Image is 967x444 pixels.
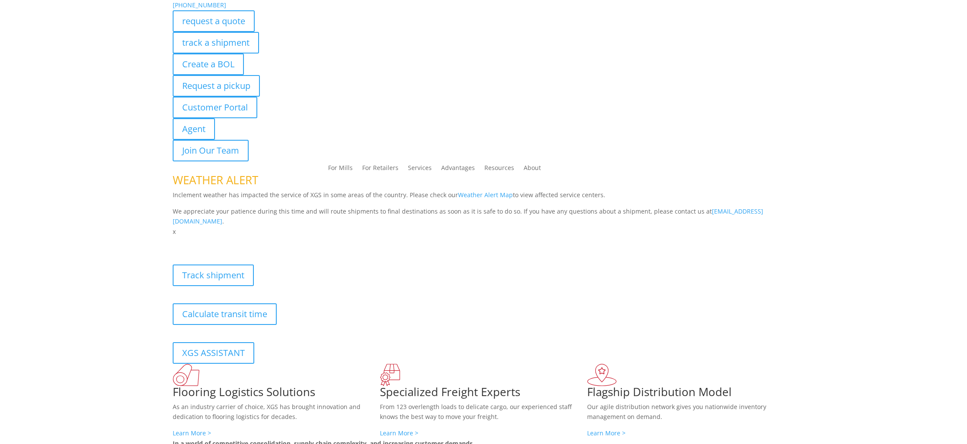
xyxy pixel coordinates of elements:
a: Resources [484,165,514,174]
a: Advantages [441,165,475,174]
a: Create a BOL [173,54,244,75]
a: Learn More > [380,429,418,437]
a: [PHONE_NUMBER] [173,1,226,9]
a: Services [408,165,432,174]
span: As an industry carrier of choice, XGS has brought innovation and dedication to flooring logistics... [173,403,360,421]
img: xgs-icon-focused-on-flooring-red [380,364,400,386]
a: request a quote [173,10,255,32]
p: From 123 overlength loads to delicate cargo, our experienced staff knows the best way to move you... [380,402,587,428]
a: Learn More > [587,429,626,437]
a: Join Our Team [173,140,249,161]
a: Agent [173,118,215,140]
a: XGS ASSISTANT [173,342,254,364]
p: x [173,227,794,237]
a: Track shipment [173,265,254,286]
span: WEATHER ALERT [173,172,258,188]
h1: Specialized Freight Experts [380,386,587,402]
a: Calculate transit time [173,303,277,325]
p: Inclement weather has impacted the service of XGS in some areas of the country. Please check our ... [173,190,794,206]
a: For Retailers [362,165,398,174]
p: We appreciate your patience during this time and will route shipments to final destinations as so... [173,206,794,227]
a: Weather Alert Map [458,191,513,199]
a: For Mills [328,165,353,174]
a: Customer Portal [173,97,257,118]
a: Request a pickup [173,75,260,97]
img: xgs-icon-total-supply-chain-intelligence-red [173,364,199,386]
h1: Flagship Distribution Model [587,386,794,402]
a: track a shipment [173,32,259,54]
a: About [524,165,541,174]
a: Learn More > [173,429,211,437]
h1: Flooring Logistics Solutions [173,386,380,402]
b: Visibility, transparency, and control for your entire supply chain. [173,238,365,246]
span: Our agile distribution network gives you nationwide inventory management on demand. [587,403,766,421]
img: xgs-icon-flagship-distribution-model-red [587,364,617,386]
